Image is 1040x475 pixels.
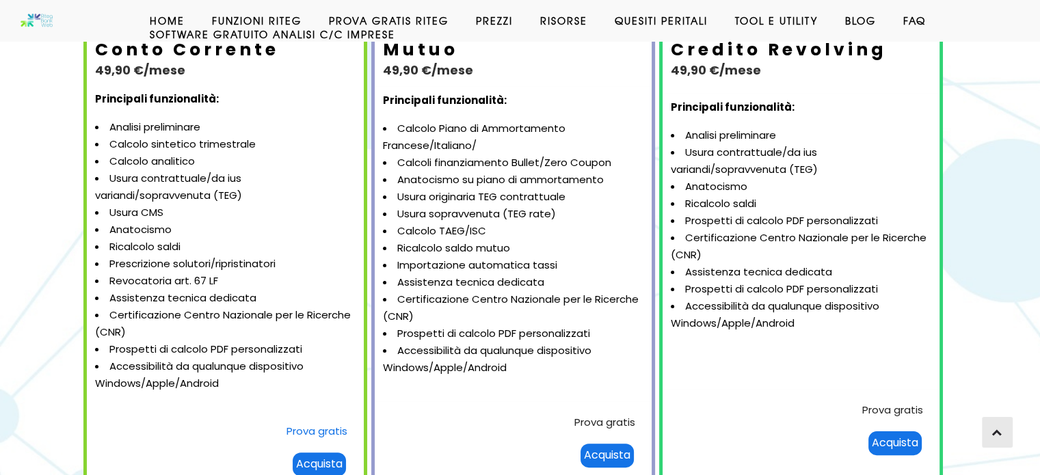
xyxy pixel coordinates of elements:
li: Ricalcolo saldo mutuo [383,240,643,257]
li: Calcoli finanziamento Bullet/Zero Coupon [383,154,643,172]
li: Prospetti di calcolo PDF personalizzati [383,325,643,342]
li: Prospetti di calcolo PDF personalizzati [95,341,356,358]
li: Usura contrattuale/da ius variandi/sopravvenuta (TEG) [95,170,356,204]
li: Anatocismo [671,178,931,195]
li: Accessibilità da qualunque dispositivo Windows/Apple/Android [383,342,643,377]
li: Calcolo Piano di Ammortamento Francese/Italiano/ [383,120,643,154]
a: Funzioni Riteg [198,14,315,27]
b: Credito Revolving [671,38,887,62]
li: Ricalcolo saldi [95,239,356,256]
b: 49,90 €/mese [383,62,473,79]
a: Faq [890,14,939,27]
a: Tool e Utility [721,14,831,27]
li: Anatocismo su piano di ammortamento [383,172,643,189]
a: Risorse [526,14,601,27]
div: Acquista [868,431,922,455]
li: Usura contrattuale/da ius variandi/sopravvenuta (TEG) [671,144,931,178]
a: Acquista [291,457,347,471]
li: Assistenza tecnica dedicata [671,264,931,281]
li: Usura sopravvenuta (TEG rate) [383,206,643,223]
li: Usura originaria TEG contrattuale [383,189,643,206]
a: Quesiti Peritali [601,14,721,27]
a: Acquista [867,435,923,450]
li: Usura CMS [95,204,356,221]
li: Assistenza tecnica dedicata [383,274,643,291]
li: Prescrizione solutori/ripristinatori [95,256,356,273]
strong: Principali funzionalità: [383,93,507,107]
li: Certificazione Centro Nazionale per le Ricerche (CNR) [95,307,356,341]
li: Revocatoria art. 67 LF [95,273,356,290]
a: Prova gratis [574,415,635,429]
a: Home [136,14,198,27]
li: Certificazione Centro Nazionale per le Ricerche (CNR) [671,230,931,264]
a: Prova Gratis Riteg [315,14,462,27]
li: Calcolo analitico [95,153,356,170]
li: Calcolo sintetico trimestrale [95,136,356,153]
a: Prova gratis [286,424,347,438]
li: Prospetti di calcolo PDF personalizzati [671,281,931,298]
strong: Principali funzionalità: [671,100,795,114]
li: Ricalcolo saldi [671,195,931,213]
b: 49,90 €/mese [95,62,185,79]
li: Anatocismo [95,221,356,239]
li: Certificazione Centro Nazionale per le Ricerche (CNR) [383,291,643,325]
b: Mutuo [383,38,458,62]
strong: Principali funzionalità: [95,92,219,106]
li: Analisi preliminare [671,127,931,144]
li: Prospetti di calcolo PDF personalizzati [671,213,931,230]
a: Prova gratis [862,403,923,417]
li: Analisi preliminare [95,119,356,136]
b: Conto Corrente [95,38,279,62]
li: Accessibilità da qualunque dispositivo Windows/Apple/Android [95,358,356,392]
li: Calcolo TAEG/ISC [383,223,643,240]
a: Blog [831,14,890,27]
a: Acquista [579,448,635,462]
a: Prezzi [462,14,526,27]
li: Importazione automatica tassi [383,257,643,274]
b: 49,90 €/mese [671,62,761,79]
li: Assistenza tecnica dedicata [95,290,356,307]
img: Software anatocismo e usura bancaria [21,14,53,27]
div: Acquista [581,444,634,467]
li: Accessibilità da qualunque dispositivo Windows/Apple/Android [671,298,931,332]
a: Software GRATUITO analisi c/c imprese [136,27,409,41]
